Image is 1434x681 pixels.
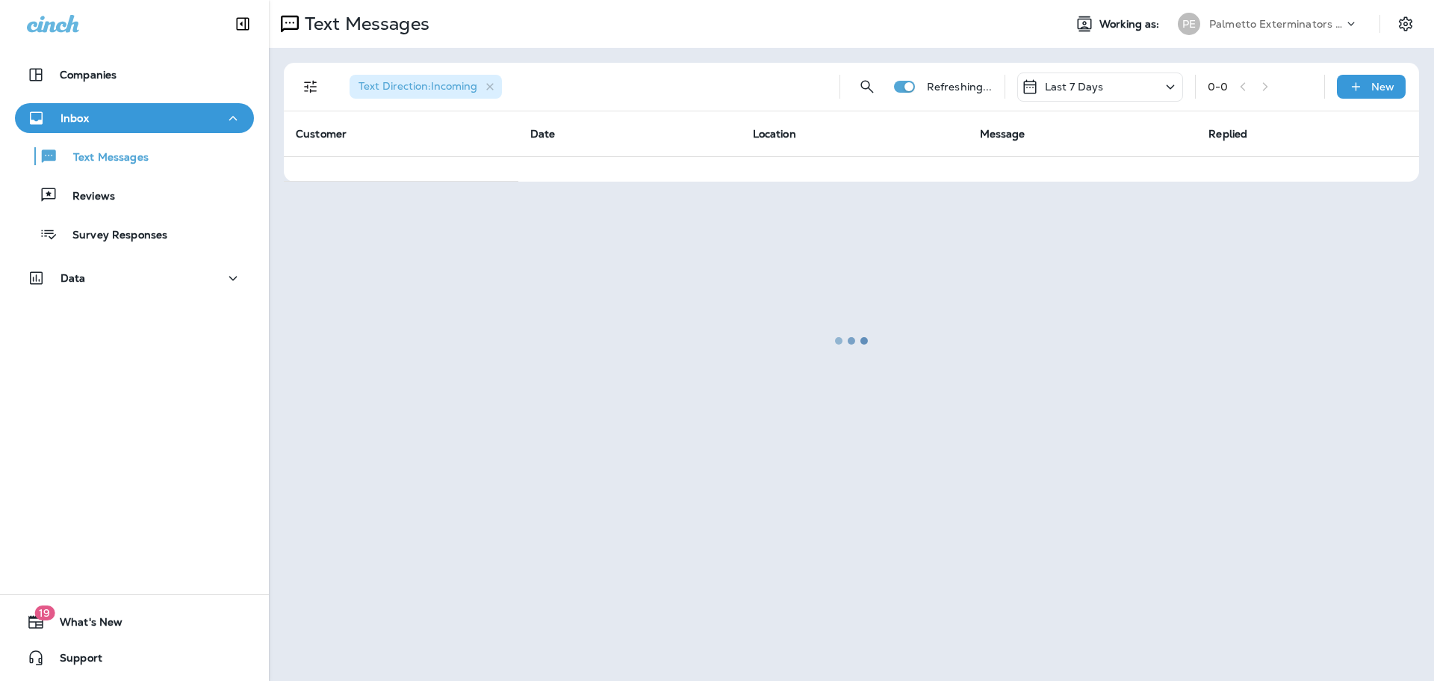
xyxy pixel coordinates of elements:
[58,190,115,204] p: Reviews
[15,218,254,250] button: Survey Responses
[60,272,86,284] p: Data
[15,141,254,172] button: Text Messages
[60,112,89,124] p: Inbox
[15,263,254,293] button: Data
[222,9,264,39] button: Collapse Sidebar
[15,103,254,133] button: Inbox
[58,229,167,243] p: Survey Responses
[15,60,254,90] button: Companies
[45,616,122,634] span: What's New
[34,605,55,620] span: 19
[1371,81,1394,93] p: New
[15,607,254,637] button: 19What's New
[15,179,254,211] button: Reviews
[15,643,254,673] button: Support
[60,69,117,81] p: Companies
[58,151,149,165] p: Text Messages
[45,652,102,670] span: Support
